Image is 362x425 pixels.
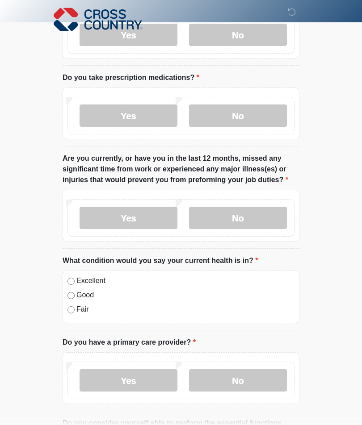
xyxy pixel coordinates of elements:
input: Excellent [67,278,75,285]
label: No [189,105,287,127]
label: No [189,207,287,229]
label: Yes [80,370,177,392]
label: Fair [76,304,295,315]
label: Are you currently, or have you in the last 12 months, missed any significant time from work or ex... [63,154,299,186]
label: No [189,370,287,392]
input: Fair [67,307,75,314]
label: Do you have a primary care provider? [63,337,196,348]
img: Cross Country Logo [54,7,142,33]
label: Yes [80,207,177,229]
label: Yes [80,105,177,127]
input: Good [67,292,75,300]
label: Do you take prescription medications? [63,73,199,83]
label: Excellent [76,276,295,287]
label: What condition would you say your current health is in? [63,256,258,267]
label: Good [76,290,295,301]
